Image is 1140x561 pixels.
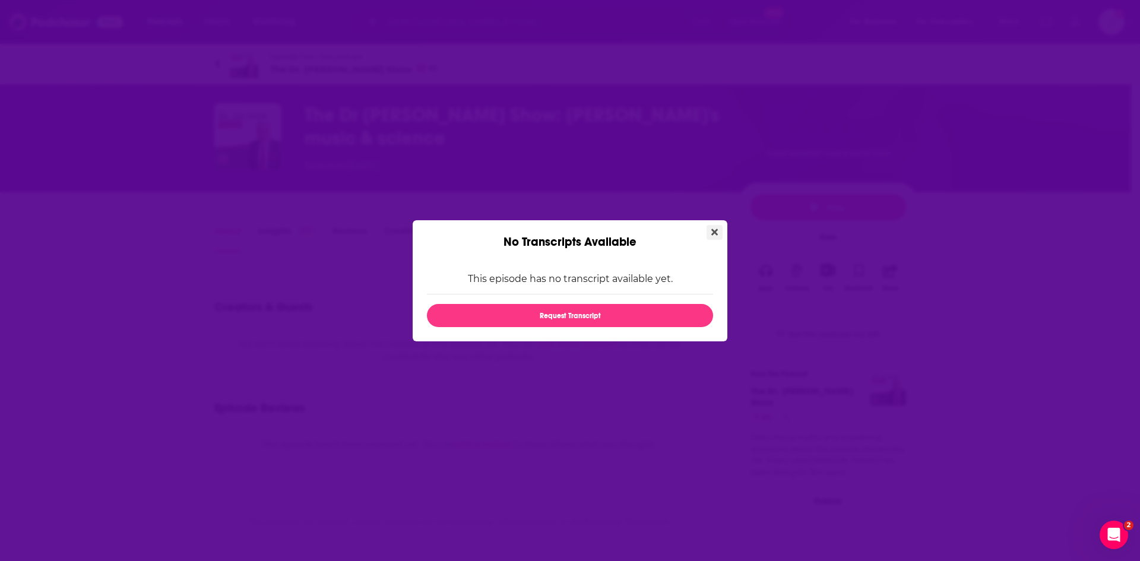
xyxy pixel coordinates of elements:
[427,273,713,284] p: This episode has no transcript available yet.
[707,225,723,240] button: Close
[427,304,713,327] button: Request Transcript
[413,220,727,249] div: No Transcripts Available
[1100,521,1128,549] iframe: Intercom live chat
[1124,521,1133,530] span: 2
